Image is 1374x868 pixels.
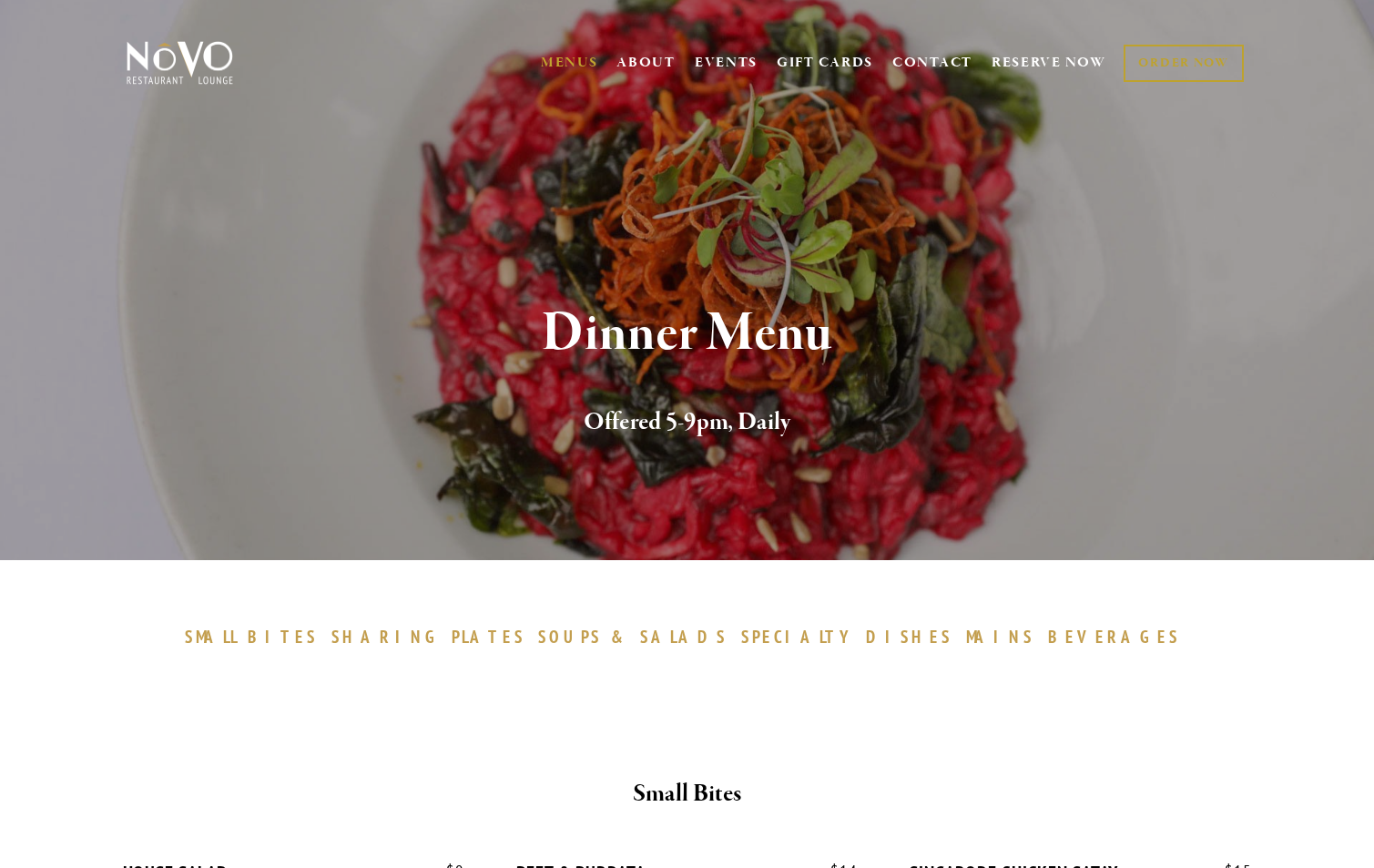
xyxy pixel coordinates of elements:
[1048,626,1181,648] span: BEVERAGES
[1124,45,1243,82] a: ORDER NOW
[331,626,534,648] a: SHARINGPLATES
[777,46,873,80] a: GIFT CARDS
[1048,626,1190,648] a: BEVERAGES
[611,626,631,648] span: &
[185,626,328,648] a: SMALLBITES
[541,54,598,72] a: MENUS
[966,626,1043,648] a: MAINS
[741,626,858,648] span: SPECIALTY
[633,778,741,810] strong: Small Bites
[616,54,676,72] a: ABOUT
[992,46,1106,80] a: RESERVE NOW
[157,403,1218,442] h2: Offered 5-9pm, Daily
[331,626,443,648] span: SHARING
[248,626,318,648] span: BITES
[452,626,525,648] span: PLATES
[538,626,602,648] span: SOUPS
[185,626,239,648] span: SMALL
[640,626,728,648] span: SALADS
[741,626,962,648] a: SPECIALTYDISHES
[538,626,736,648] a: SOUPS&SALADS
[157,304,1218,363] h1: Dinner Menu
[892,46,972,80] a: CONTACT
[966,626,1034,648] span: MAINS
[866,626,952,648] span: DISHES
[695,54,758,72] a: EVENTS
[123,40,237,86] img: Novo Restaurant &amp; Lounge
